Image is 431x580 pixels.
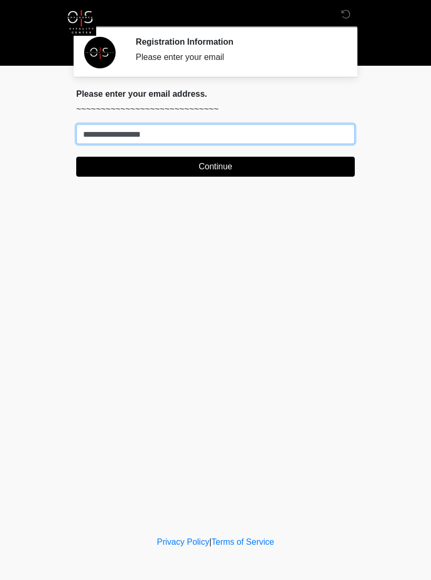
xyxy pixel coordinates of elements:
img: Agent Avatar [84,37,116,68]
h2: Please enter your email address. [76,89,355,99]
p: ~~~~~~~~~~~~~~~~~~~~~~~~~~~~~ [76,103,355,116]
div: Please enter your email [136,51,339,64]
a: | [209,537,211,546]
a: Terms of Service [211,537,274,546]
a: Privacy Policy [157,537,210,546]
button: Continue [76,157,355,177]
img: OneSource Vitality Logo [66,8,96,36]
